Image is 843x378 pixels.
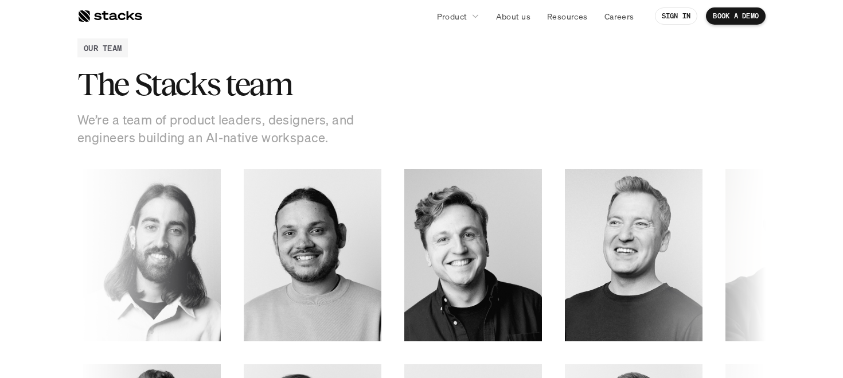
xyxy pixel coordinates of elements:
p: About us [496,10,530,22]
p: BOOK A DEMO [713,12,759,20]
a: BOOK A DEMO [706,7,766,25]
p: Product [437,10,467,22]
p: SIGN IN [662,12,691,20]
a: SIGN IN [655,7,698,25]
a: Resources [540,6,595,26]
p: Careers [604,10,634,22]
p: Resources [547,10,588,22]
h2: OUR TEAM [84,42,122,54]
p: We’re a team of product leaders, designers, and engineers building an AI-native workspace. [77,111,364,147]
a: About us [489,6,537,26]
h2: The Stacks team [77,67,421,102]
a: Careers [598,6,641,26]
